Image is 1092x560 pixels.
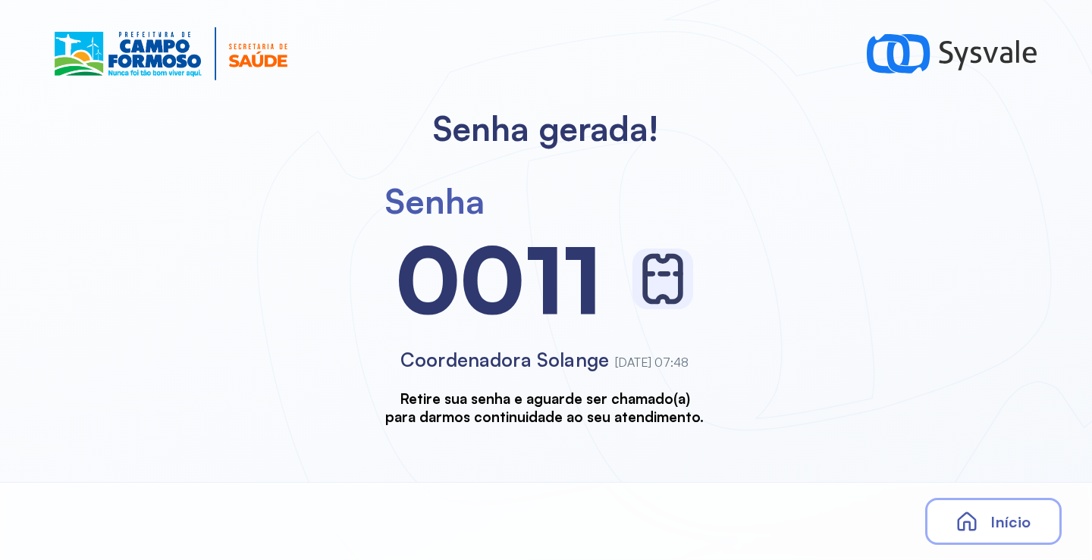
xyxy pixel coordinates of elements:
div: 0011 [396,222,602,336]
span: Coordenadora Solange [400,348,609,371]
img: Logotipo do estabelecimento [55,27,287,80]
span: Início [990,512,1031,531]
span: [DATE] 07:48 [615,355,689,370]
h2: Senha gerada! [433,108,659,149]
div: Senha [385,180,485,222]
img: logo-sysvale.svg [867,27,1037,80]
h3: Retire sua senha e aguarde ser chamado(a) para darmos continuidade ao seu atendimento. [385,389,704,425]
